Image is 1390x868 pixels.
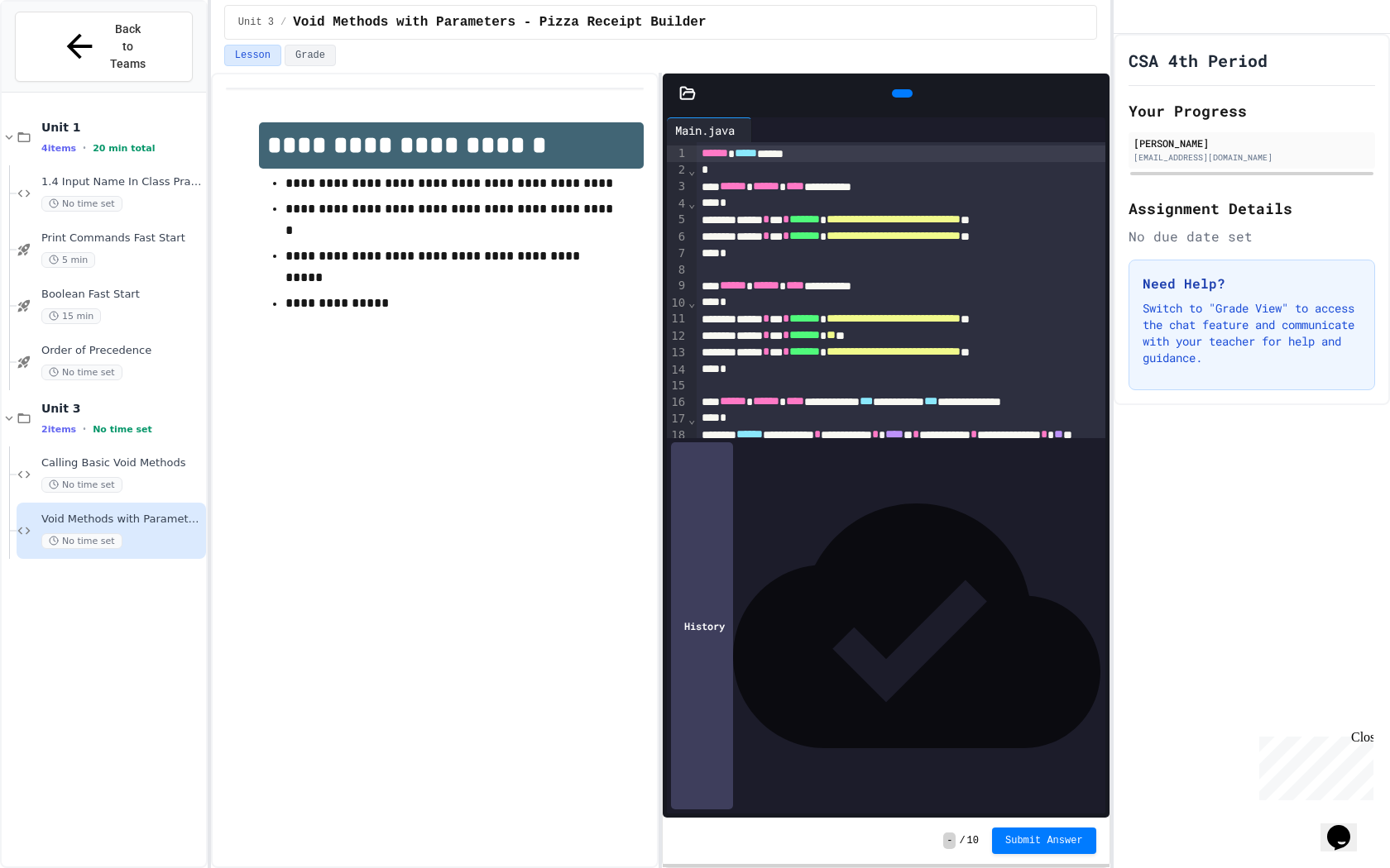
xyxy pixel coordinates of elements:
span: 10 [967,834,979,847]
div: Chat with us now!Close [7,7,114,105]
div: 7 [667,246,688,262]
button: Back to Teams [15,12,193,82]
h2: Your Progress [1129,99,1375,122]
div: 10 [667,295,688,312]
div: 13 [667,345,688,361]
div: 12 [667,328,688,345]
span: Void Methods with Parameters - Pizza Receipt Builder [293,12,706,32]
span: - [943,832,956,849]
span: Calling Basic Void Methods [41,456,203,470]
button: Grade [285,45,336,66]
div: 3 [667,179,688,195]
div: 17 [667,411,688,427]
span: 4 items [41,143,76,154]
span: 1.4 Input Name In Class Practice [41,175,203,189]
span: 20 min total [93,143,155,154]
div: 2 [667,162,688,179]
iframe: chat widget [1320,802,1373,851]
iframe: chat widget [1253,730,1373,800]
div: History [671,442,733,809]
div: 4 [667,196,688,212]
span: Fold line [688,296,696,309]
span: No time set [41,477,122,493]
span: / [959,834,965,847]
p: Switch to "Grade View" to access the chat feature and communicate with your teacher for help and ... [1143,300,1361,366]
div: 16 [667,394,688,411]
span: Submit Answer [1005,834,1083,847]
div: 9 [667,278,688,294]
span: Fold line [688,413,696,426]
span: Fold line [688,197,696,210]
span: No time set [41,196,122,212]
span: Boolean Fast Start [41,288,203,302]
div: 8 [667,262,688,279]
div: 1 [667,145,688,162]
span: Fold line [688,164,696,177]
span: Unit 3 [41,401,203,416]
span: Void Methods with Parameters - Pizza Receipt Builder [41,513,203,527]
div: 15 [667,378,688,394]
div: [EMAIL_ADDRESS][DOMAIN_NAME] [1134,151,1370,164]
span: Order of Precedence [41,344,203,358]
div: No due date set [1129,227,1375,246]
div: 18 [667,427,688,444]
span: No time set [93,424,152,435]
span: No time set [41,365,122,380]
span: Print Commands Fast Start [41,231,203,246]
span: • [83,422,86,436]
span: No time set [41,533,122,549]
div: [PERSON_NAME] [1134,136,1370,150]
span: 5 min [41,252,95,268]
span: Back to Teams [108,21,147,73]
h3: Need Help? [1143,274,1361,293]
span: Unit 1 [41,120,203,135]
div: Main.java [667,117,752,142]
div: 5 [667,212,688,228]
span: / [280,16,286,29]
button: Submit Answer [992,827,1096,854]
span: 2 items [41,424,76,435]
span: • [83,141,86,155]
span: Unit 3 [238,16,274,29]
div: Main.java [667,122,743,139]
h1: CSA 4th Period [1129,49,1268,72]
div: 14 [667,362,688,379]
span: 15 min [41,308,101,324]
div: 11 [667,311,688,327]
div: 6 [667,229,688,246]
h2: Assignment Details [1129,197,1375,220]
button: Lesson [224,45,281,66]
